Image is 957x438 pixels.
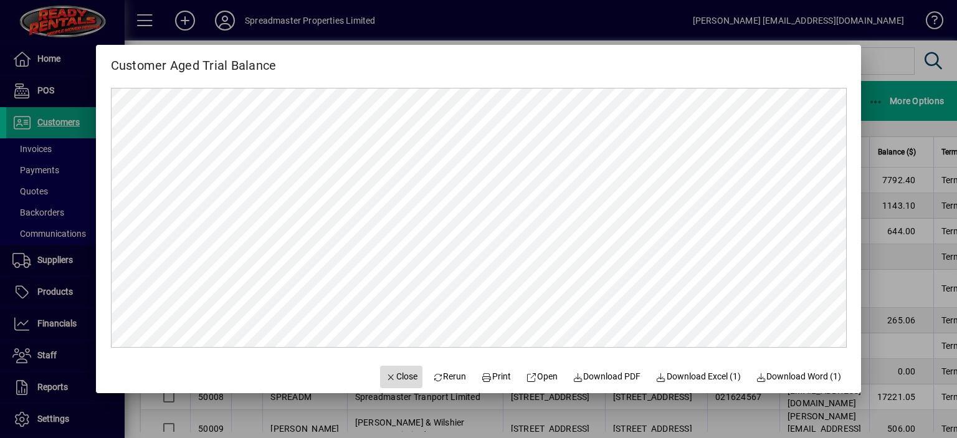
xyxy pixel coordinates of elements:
[96,45,292,75] h2: Customer Aged Trial Balance
[568,366,646,388] a: Download PDF
[476,366,516,388] button: Print
[655,370,741,383] span: Download Excel (1)
[650,366,746,388] button: Download Excel (1)
[432,370,467,383] span: Rerun
[526,370,558,383] span: Open
[482,370,512,383] span: Print
[756,370,842,383] span: Download Word (1)
[380,366,422,388] button: Close
[751,366,847,388] button: Download Word (1)
[385,370,417,383] span: Close
[573,370,641,383] span: Download PDF
[521,366,563,388] a: Open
